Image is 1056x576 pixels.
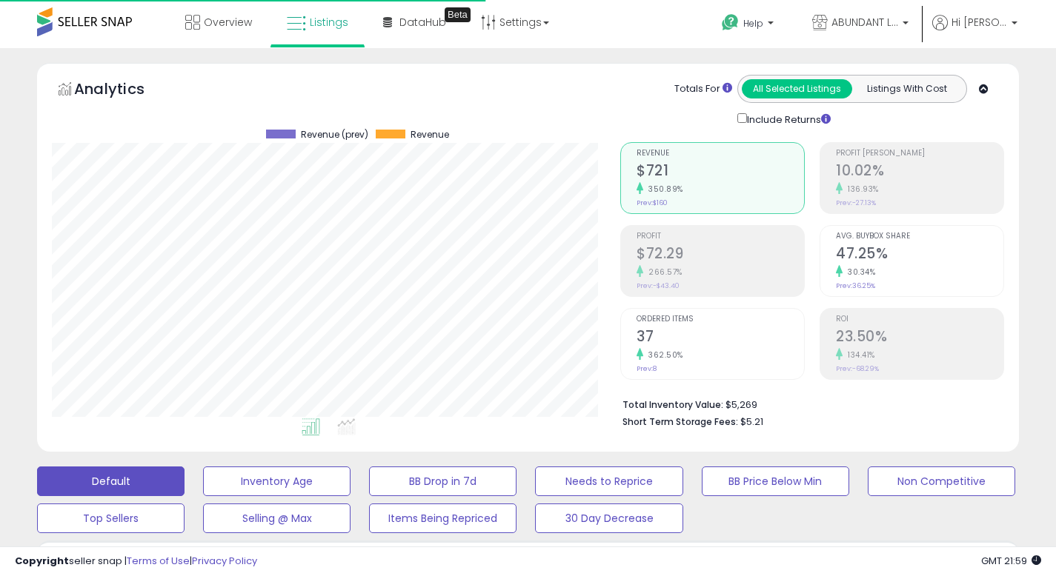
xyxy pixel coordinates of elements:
small: 362.50% [643,349,683,361]
h2: 37 [637,328,804,348]
span: Revenue [411,130,449,140]
span: Avg. Buybox Share [836,232,1003,241]
small: Prev: 36.25% [836,281,875,290]
a: Terms of Use [127,554,190,568]
span: ROI [836,315,1003,324]
button: Top Sellers [37,503,185,533]
small: Prev: -27.13% [836,198,876,207]
button: Needs to Reprice [535,466,683,496]
span: Revenue [637,150,804,158]
div: Tooltip anchor [445,7,471,22]
span: DataHub [399,15,446,30]
h2: 10.02% [836,162,1003,182]
small: 266.57% [643,267,683,278]
span: Revenue (prev) [301,130,368,140]
li: $5,269 [622,395,993,412]
div: Totals For [674,82,732,96]
i: Get Help [721,13,740,32]
span: Overview [204,15,252,30]
small: Prev: $160 [637,198,668,207]
a: Privacy Policy [192,554,257,568]
small: Prev: -$43.40 [637,281,680,290]
a: Hi [PERSON_NAME] [932,15,1017,48]
button: Selling @ Max [203,503,351,533]
small: 30.34% [843,267,875,278]
b: Short Term Storage Fees: [622,415,738,428]
span: Help [743,17,763,30]
button: All Selected Listings [742,79,852,98]
a: Help [710,2,788,48]
small: Prev: -68.29% [836,364,879,373]
small: Prev: 8 [637,364,657,373]
span: Listings [310,15,348,30]
strong: Copyright [15,554,69,568]
h2: $72.29 [637,245,804,265]
button: BB Price Below Min [702,466,849,496]
span: 2025-10-13 21:59 GMT [981,554,1041,568]
span: $5.21 [740,415,763,429]
button: 30 Day Decrease [535,503,683,533]
h2: $721 [637,162,804,182]
small: 136.93% [843,184,879,195]
span: Profit [PERSON_NAME] [836,150,1003,158]
span: Profit [637,232,804,241]
button: Items Being Repriced [369,503,517,533]
button: Inventory Age [203,466,351,496]
small: 134.41% [843,349,875,361]
small: 350.89% [643,184,683,195]
b: Total Inventory Value: [622,398,723,411]
div: Include Returns [726,110,849,127]
h2: 47.25% [836,245,1003,265]
button: Non Competitive [868,466,1015,496]
span: Hi [PERSON_NAME] [952,15,1007,30]
button: BB Drop in 7d [369,466,517,496]
h2: 23.50% [836,328,1003,348]
h5: Analytics [74,78,173,103]
span: ABUNDANT LiFE [831,15,898,30]
button: Default [37,466,185,496]
button: Listings With Cost [851,79,962,98]
div: seller snap | | [15,555,257,569]
span: Ordered Items [637,315,804,324]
